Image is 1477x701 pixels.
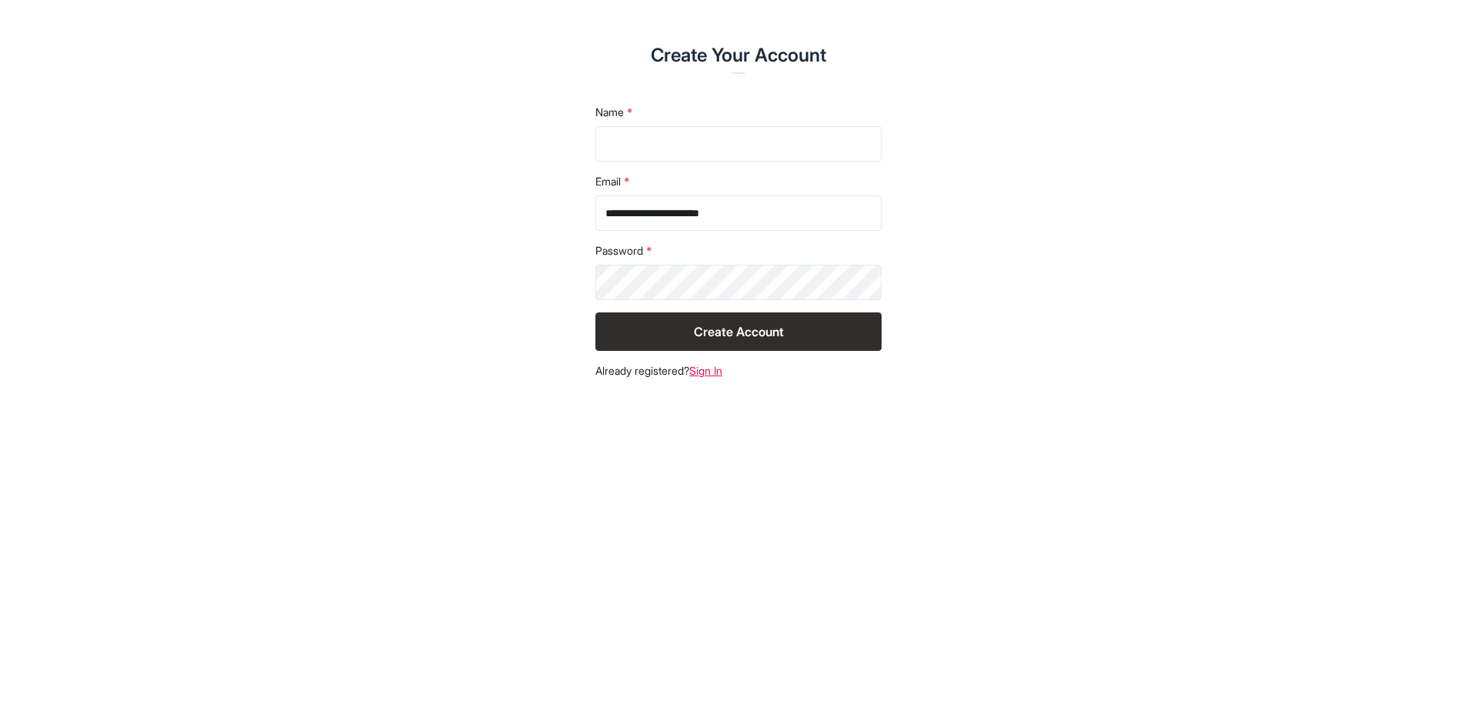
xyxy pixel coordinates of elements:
footer: Already registered? [595,363,882,379]
h2: Create Your Account [345,43,1132,68]
a: Sign In [689,364,722,377]
label: Password [595,243,882,259]
label: Email [595,174,882,189]
label: Name [595,105,882,120]
button: Create Account [595,312,882,351]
